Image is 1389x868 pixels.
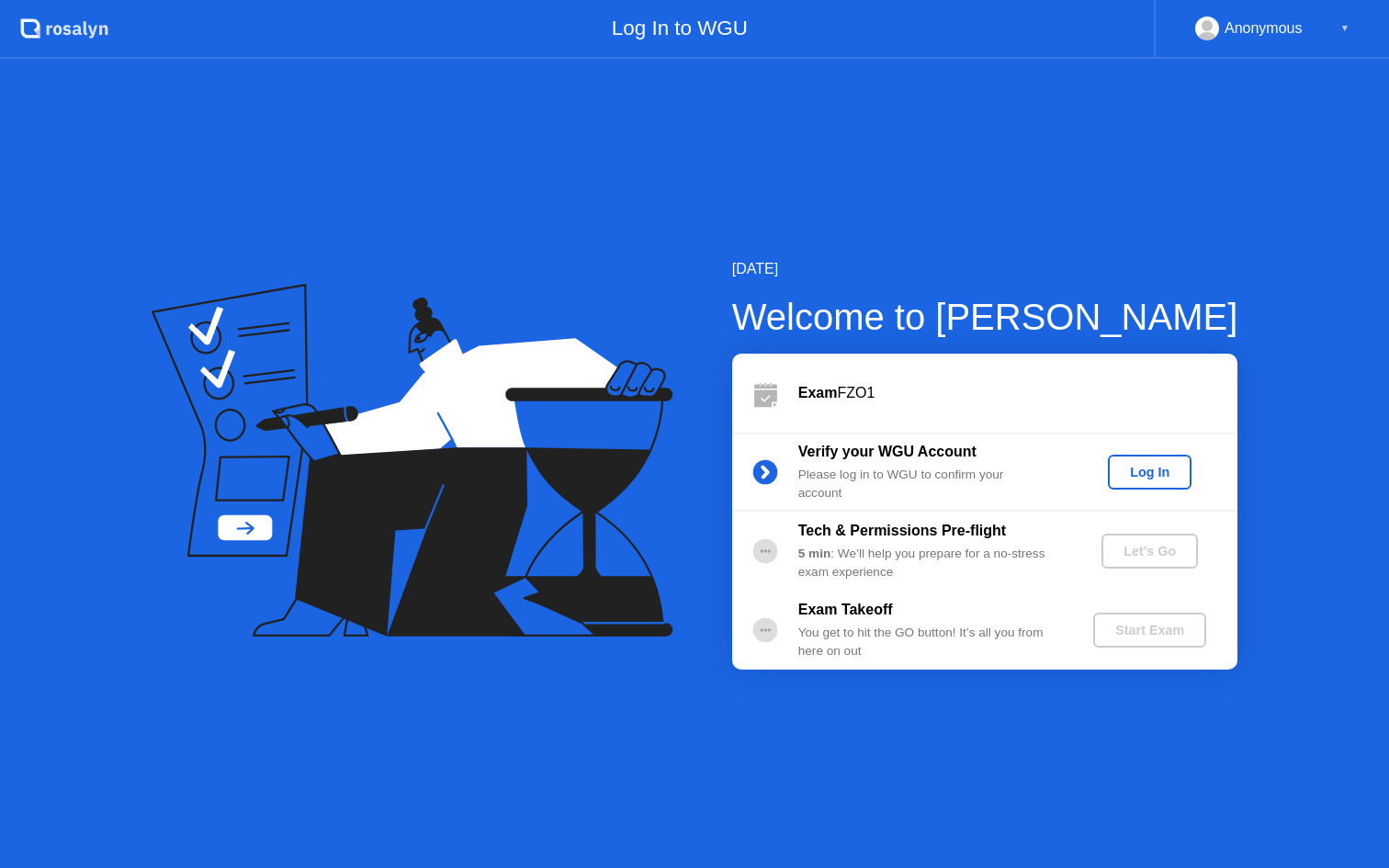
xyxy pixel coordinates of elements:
[798,385,838,400] b: Exam
[798,624,1063,661] div: You get to hit the GO button! It’s all you from here on out
[1101,534,1198,569] button: Let's Go
[732,289,1238,344] div: Welcome to [PERSON_NAME]
[1101,623,1199,637] div: Start Exam
[732,258,1238,280] div: [DATE]
[798,466,1063,503] div: Please log in to WGU to confirm your account
[798,602,893,617] b: Exam Takeoff
[1108,455,1191,490] button: Log In
[798,523,1006,538] b: Tech & Permissions Pre-flight
[1109,544,1191,558] div: Let's Go
[798,545,1063,582] div: : We’ll help you prepare for a no-stress exam experience
[1340,17,1349,40] div: ▼
[1225,17,1303,40] div: Anonymous
[798,382,1237,404] div: FZO1
[798,547,831,560] b: 5 min
[798,444,977,459] b: Verify your WGU Account
[1093,613,1206,648] button: Start Exam
[1115,465,1184,479] div: Log In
